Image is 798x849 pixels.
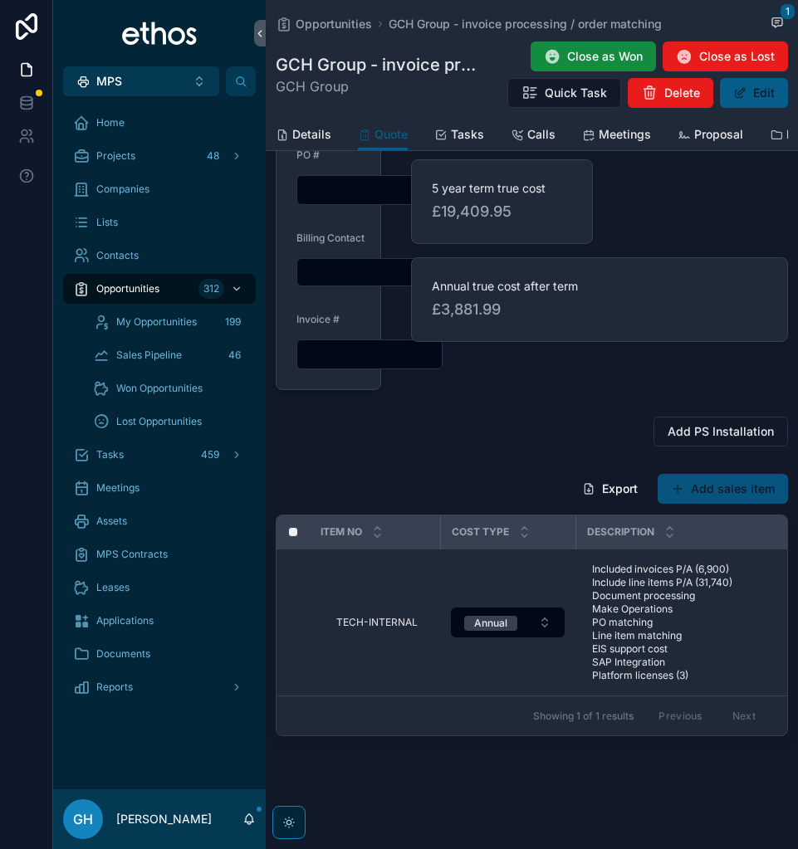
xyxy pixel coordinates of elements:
span: Meetings [96,481,140,495]
span: Quote [375,126,408,143]
button: Select Button [296,258,443,286]
a: Meetings [63,473,256,503]
span: Documents [96,647,150,661]
span: MPS Contracts [96,548,168,561]
span: Contacts [96,249,139,262]
span: Lists [96,216,118,229]
button: Edit [720,78,788,108]
span: Reports [96,681,133,694]
span: Assets [96,515,127,528]
div: 199 [220,312,246,332]
button: Select Button [63,66,219,96]
a: Applications [63,606,256,636]
span: Home [96,116,125,129]
a: Projects48 [63,141,256,171]
span: £3,881.99 [432,298,767,321]
span: Calls [527,126,556,143]
span: 1 [780,3,796,20]
span: Billing Contact [296,232,365,244]
a: Leases [63,573,256,603]
a: Home [63,108,256,138]
a: Won Opportunities [83,373,256,403]
span: Cost type [452,525,509,539]
span: Add PS Installation [668,423,774,440]
h1: GCH Group - invoice processing / order matching [276,53,485,76]
a: Assets [63,506,256,536]
a: Tasks459 [63,440,256,470]
a: Select Button [450,607,565,638]
span: Proposal [694,126,743,143]
a: Details [276,120,331,153]
span: Close as Lost [699,48,775,65]
button: Close as Won [531,41,656,71]
span: Delete [664,85,700,101]
a: Calls [511,120,556,153]
div: 312 [198,279,224,299]
span: Description [587,525,654,539]
span: Invoice # [296,313,340,325]
div: Annual [474,616,507,631]
button: Select Button [451,607,565,637]
span: Item No [321,525,362,539]
a: My Opportunities199 [83,307,256,337]
span: Details [292,126,331,143]
a: Tasks [434,120,484,153]
span: £19,409.95 [432,200,572,223]
img: App logo [121,20,198,46]
span: Meetings [599,126,651,143]
a: Documents [63,639,256,669]
span: MPS [96,73,122,90]
span: Won Opportunities [116,382,203,395]
span: My Opportunities [116,315,197,329]
a: Quote [358,120,408,151]
div: 46 [223,345,246,365]
span: Quick Task [545,85,607,101]
span: Close as Won [567,48,643,65]
span: Lost Opportunities [116,415,202,428]
span: Applications [96,614,154,627]
button: Quick Task [507,78,621,108]
button: Delete [628,78,713,108]
span: Leases [96,581,130,594]
span: PO # [296,149,320,161]
a: Reports [63,672,256,702]
a: MPS Contracts [63,539,256,569]
button: Export [569,474,651,504]
span: Sales Pipeline [116,349,182,362]
span: Showing 1 of 1 results [533,710,634,723]
a: Lists [63,207,256,237]
span: Tasks [451,126,484,143]
div: scrollable content [53,96,266,724]
p: [PERSON_NAME] [116,811,212,827]
a: Companies [63,174,256,204]
div: 48 [202,146,224,166]
span: GH [73,809,93,829]
a: Proposal [678,120,743,153]
button: Add PS Installation [654,417,788,446]
span: Companies [96,183,149,196]
span: GCH Group [276,76,485,96]
a: TECH-INTERNAL [330,609,430,636]
a: Contacts [63,241,256,271]
a: GCH Group - invoice processing / order matching [389,16,662,32]
span: Projects [96,149,135,163]
button: 1 [766,13,788,34]
span: Opportunities [296,16,372,32]
span: Opportunities [96,282,159,295]
button: Close as Lost [663,41,788,71]
a: Meetings [582,120,651,153]
button: Add sales item [658,474,788,504]
div: 459 [196,445,224,465]
a: Opportunities312 [63,274,256,304]
span: TECH-INTERNAL [336,616,418,629]
span: Annual true cost after term [432,278,767,295]
span: 5 year term true cost [432,180,572,197]
a: Sales Pipeline46 [83,340,256,370]
a: Opportunities [276,16,372,32]
a: Lost Opportunities [83,407,256,437]
span: Tasks [96,448,124,461]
